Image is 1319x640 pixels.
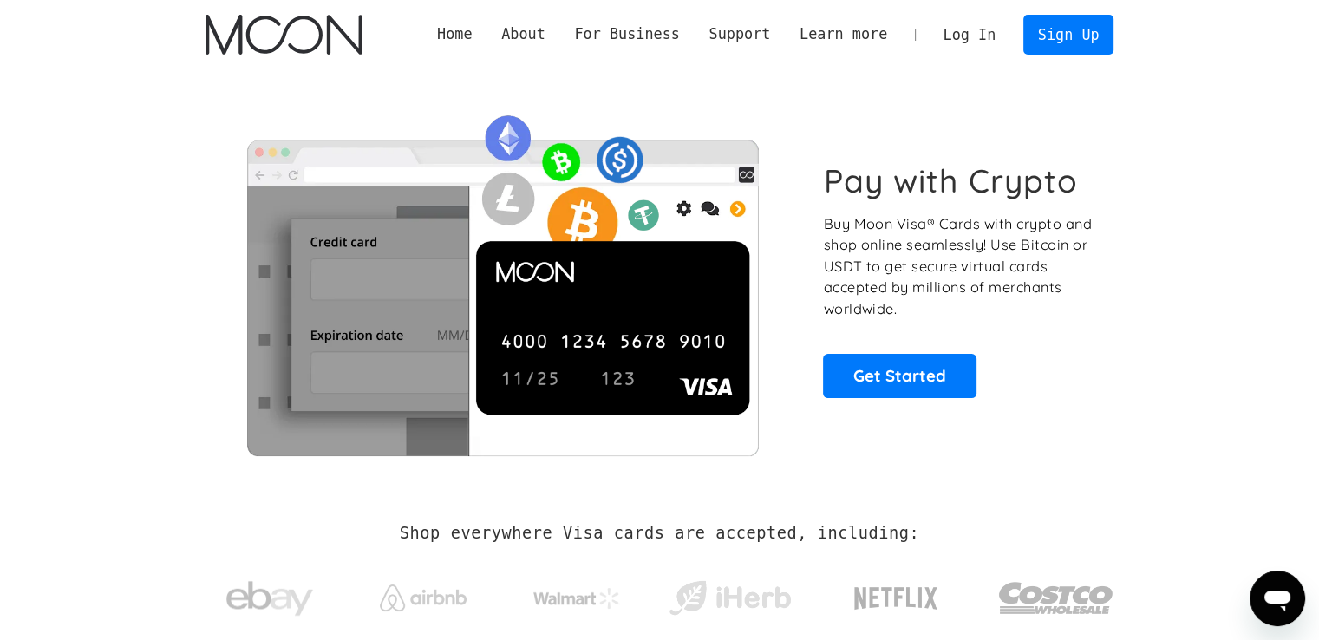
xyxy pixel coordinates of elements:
[380,584,467,611] img: Airbnb
[800,23,887,45] div: Learn more
[929,16,1010,54] a: Log In
[1250,571,1305,626] iframe: Mesajlaşma penceresini başlatma düğmesi
[998,565,1114,630] img: Costco
[823,354,976,397] a: Get Started
[422,23,486,45] a: Home
[206,103,800,455] img: Moon Cards let you spend your crypto anywhere Visa is accepted.
[533,588,620,609] img: Walmart
[785,23,902,45] div: Learn more
[695,23,785,45] div: Support
[486,23,559,45] div: About
[512,571,641,617] a: Walmart
[574,23,679,45] div: For Business
[1023,15,1113,54] a: Sign Up
[665,558,794,630] a: iHerb
[206,15,362,55] img: Moon Logo
[206,15,362,55] a: home
[206,554,335,635] a: ebay
[819,559,974,629] a: Netflix
[998,548,1114,639] a: Costco
[708,23,770,45] div: Support
[852,577,939,620] img: Netflix
[560,23,695,45] div: For Business
[823,161,1078,200] h1: Pay with Crypto
[400,524,919,543] h2: Shop everywhere Visa cards are accepted, including:
[665,576,794,621] img: iHerb
[226,571,313,626] img: ebay
[358,567,487,620] a: Airbnb
[823,213,1094,320] p: Buy Moon Visa® Cards with crypto and shop online seamlessly! Use Bitcoin or USDT to get secure vi...
[501,23,545,45] div: About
